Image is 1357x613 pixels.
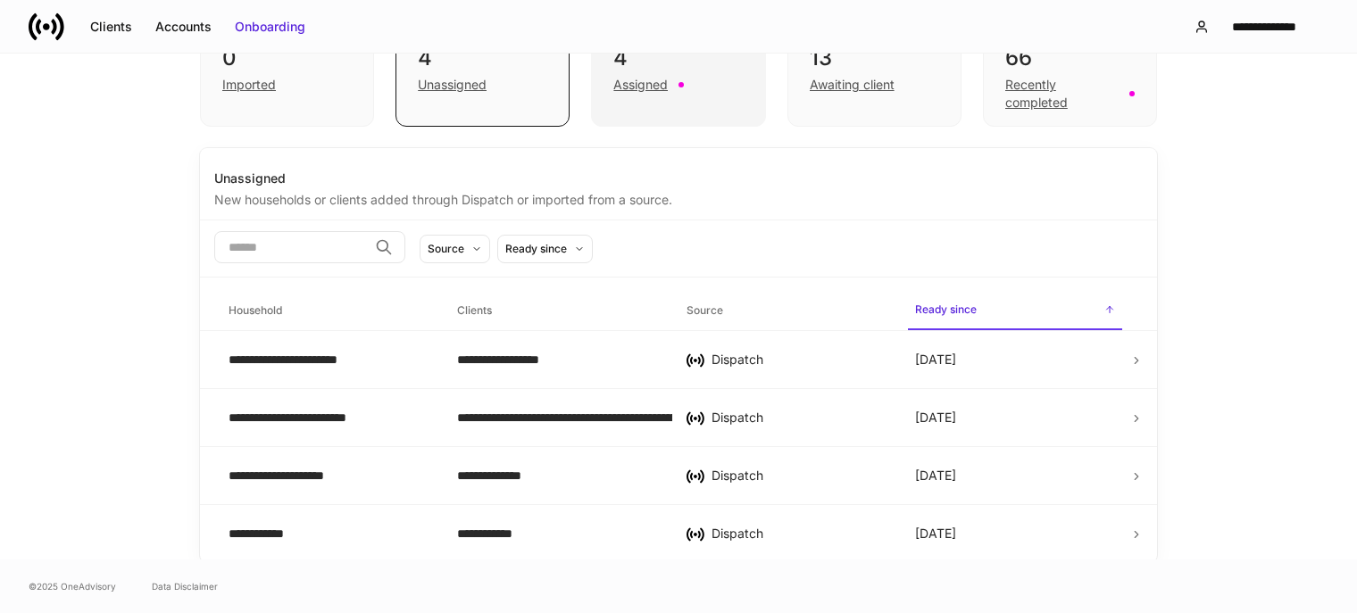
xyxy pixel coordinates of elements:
[983,29,1157,127] div: 66Recently completed
[712,467,887,485] div: Dispatch
[915,301,977,318] h6: Ready since
[221,293,436,329] span: Household
[144,12,223,41] button: Accounts
[915,525,956,543] p: [DATE]
[915,351,956,369] p: [DATE]
[235,18,305,36] div: Onboarding
[90,18,132,36] div: Clients
[787,29,962,127] div: 13Awaiting client
[810,76,895,94] div: Awaiting client
[222,76,276,94] div: Imported
[915,467,956,485] p: [DATE]
[214,187,1143,209] div: New households or clients added through Dispatch or imported from a source.
[591,29,765,127] div: 4Assigned
[1005,44,1135,72] div: 66
[450,293,664,329] span: Clients
[29,579,116,593] span: © 2025 OneAdvisory
[1005,76,1119,112] div: Recently completed
[687,302,723,319] h6: Source
[418,44,547,72] div: 4
[79,12,144,41] button: Clients
[810,44,939,72] div: 13
[155,18,212,36] div: Accounts
[712,409,887,427] div: Dispatch
[457,302,492,319] h6: Clients
[418,76,487,94] div: Unassigned
[200,29,374,127] div: 0Imported
[229,302,282,319] h6: Household
[613,76,668,94] div: Assigned
[420,235,490,263] button: Source
[505,240,567,257] div: Ready since
[613,44,743,72] div: 4
[395,29,570,127] div: 4Unassigned
[679,293,894,329] span: Source
[223,12,317,41] button: Onboarding
[908,292,1122,330] span: Ready since
[712,525,887,543] div: Dispatch
[915,409,956,427] p: [DATE]
[222,44,352,72] div: 0
[152,579,218,593] a: Data Disclaimer
[712,351,887,369] div: Dispatch
[428,240,464,257] div: Source
[497,235,593,263] button: Ready since
[214,170,1143,187] div: Unassigned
